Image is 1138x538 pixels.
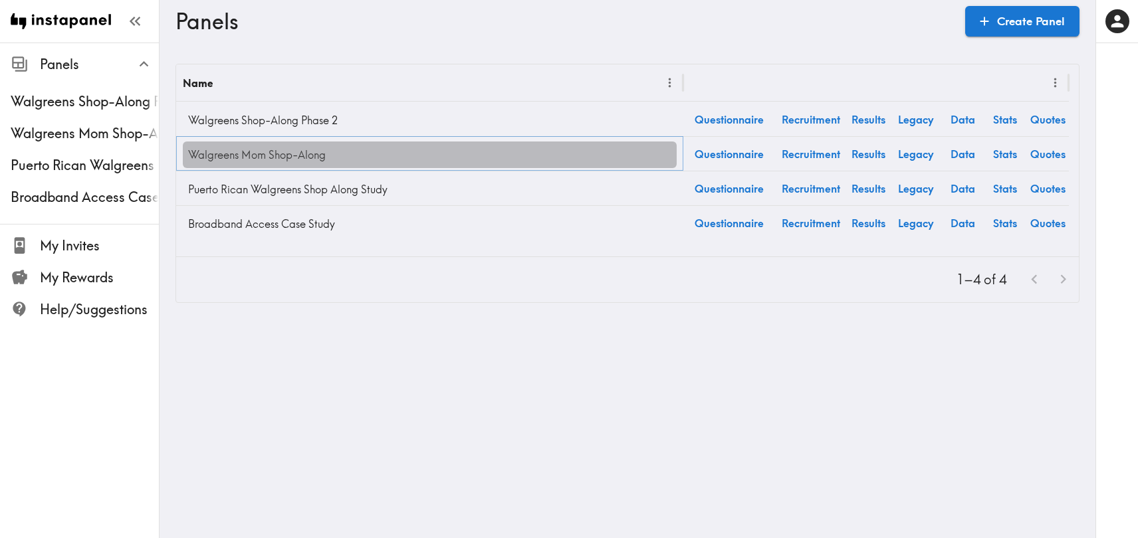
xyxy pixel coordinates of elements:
button: Menu [659,72,680,93]
p: 1–4 of 4 [957,270,1006,289]
a: Legacy [889,102,941,136]
a: Legacy [889,206,941,240]
a: Data [941,102,984,136]
a: Stats [984,206,1026,240]
a: Walgreens Mom Shop-Along [183,141,677,168]
a: Data [941,137,984,171]
a: Stats [984,171,1026,205]
a: Results [847,171,889,205]
a: Stats [984,137,1026,171]
a: Quotes [1026,137,1069,171]
a: Quotes [1026,102,1069,136]
a: Puerto Rican Walgreens Shop Along Study [183,176,677,203]
span: Walgreens Shop-Along Phase 2 [11,92,159,111]
span: Help/Suggestions [40,300,159,319]
a: Recruitment [775,102,847,136]
div: Name [183,76,213,90]
a: Create Panel [965,6,1080,37]
a: Quotes [1026,206,1069,240]
a: Recruitment [775,137,847,171]
a: Quotes [1026,171,1069,205]
a: Questionnaire [683,137,775,171]
span: Puerto Rican Walgreens Shop Along Study [11,156,159,175]
span: Broadband Access Case Study [11,188,159,207]
span: My Invites [40,236,159,255]
a: Legacy [889,137,941,171]
a: Legacy [889,171,941,205]
span: Walgreens Mom Shop-Along [11,124,159,143]
a: Data [941,171,984,205]
a: Recruitment [775,171,847,205]
a: Questionnaire [683,206,775,240]
a: Results [847,206,889,240]
a: Questionnaire [683,102,775,136]
span: Panels [40,55,159,74]
a: Walgreens Shop-Along Phase 2 [183,107,677,134]
a: Questionnaire [683,171,775,205]
a: Stats [984,102,1026,136]
a: Results [847,102,889,136]
a: Results [847,137,889,171]
h3: Panels [175,9,955,34]
button: Sort [214,72,235,93]
a: Broadband Access Case Study [183,211,677,237]
button: Sort [691,72,712,93]
a: Recruitment [775,206,847,240]
button: Menu [1045,72,1066,93]
span: My Rewards [40,268,159,287]
a: Data [941,206,984,240]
